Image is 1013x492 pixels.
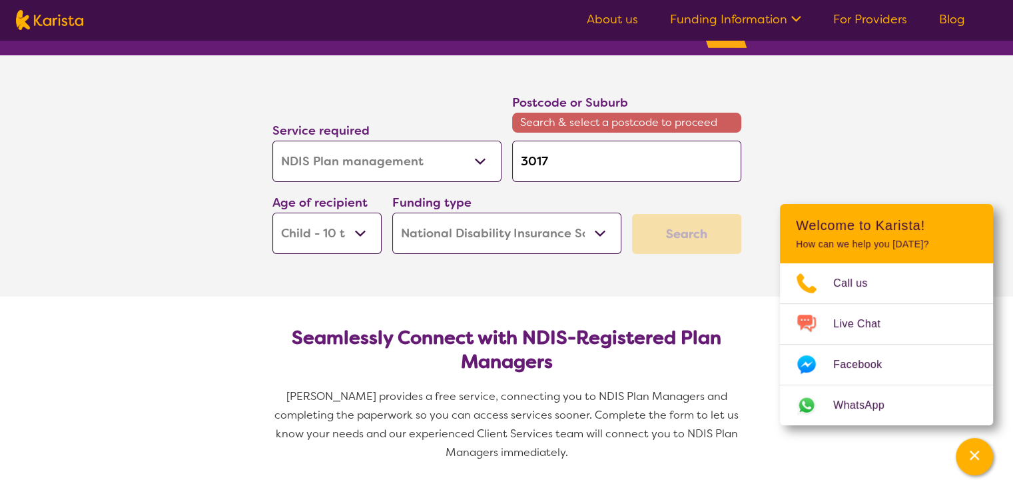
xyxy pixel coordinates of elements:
label: Funding type [392,195,472,211]
h2: Welcome to Karista! [796,217,977,233]
a: About us [587,11,638,27]
input: Type [512,141,741,182]
span: Search & select a postcode to proceed [512,113,741,133]
h2: Seamlessly Connect with NDIS-Registered Plan Managers [283,326,731,374]
a: Funding Information [670,11,801,27]
label: Service required [272,123,370,139]
ul: Choose channel [780,263,993,425]
div: Channel Menu [780,204,993,425]
a: Blog [939,11,965,27]
button: Channel Menu [956,438,993,475]
label: Postcode or Suburb [512,95,628,111]
a: For Providers [833,11,907,27]
label: Age of recipient [272,195,368,211]
p: How can we help you [DATE]? [796,239,977,250]
span: Facebook [833,355,898,375]
span: Live Chat [833,314,896,334]
span: Call us [833,273,884,293]
span: WhatsApp [833,395,900,415]
img: Karista logo [16,10,83,30]
span: [PERSON_NAME] provides a free service, connecting you to NDIS Plan Managers and completing the pa... [274,389,741,459]
a: Web link opens in a new tab. [780,385,993,425]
